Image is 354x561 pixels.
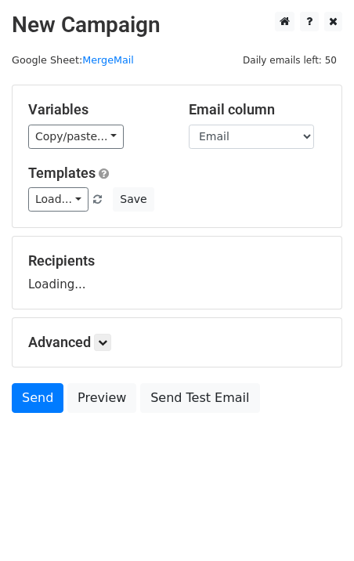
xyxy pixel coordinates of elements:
[28,125,124,149] a: Copy/paste...
[237,54,342,66] a: Daily emails left: 50
[12,383,63,413] a: Send
[113,187,154,212] button: Save
[237,52,342,69] span: Daily emails left: 50
[28,187,88,212] a: Load...
[28,334,326,351] h5: Advanced
[189,101,326,118] h5: Email column
[28,165,96,181] a: Templates
[28,252,326,270] h5: Recipients
[12,54,134,66] small: Google Sheet:
[28,252,326,293] div: Loading...
[12,12,342,38] h2: New Campaign
[82,54,134,66] a: MergeMail
[67,383,136,413] a: Preview
[28,101,165,118] h5: Variables
[140,383,259,413] a: Send Test Email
